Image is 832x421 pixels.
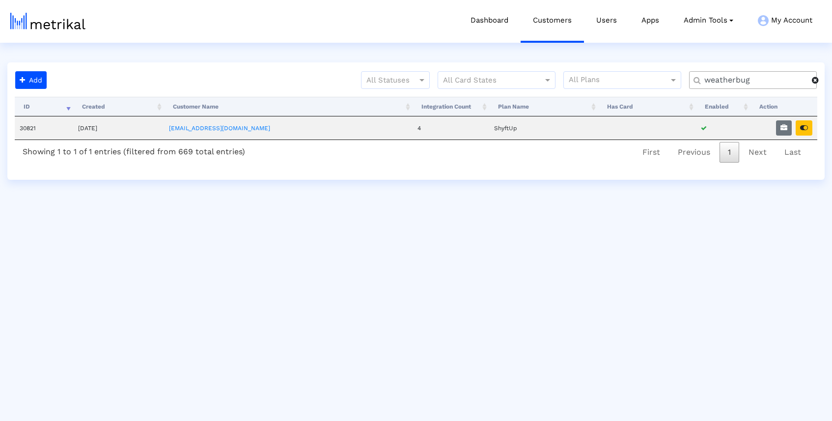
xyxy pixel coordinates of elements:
th: Integration Count: activate to sort column ascending [413,97,489,116]
a: First [634,142,668,163]
th: Customer Name: activate to sort column ascending [164,97,413,116]
img: my-account-menu-icon.png [758,15,769,26]
th: Plan Name: activate to sort column ascending [489,97,598,116]
img: metrical-logo-light.png [10,13,85,29]
a: 1 [720,142,739,163]
th: Enabled: activate to sort column ascending [696,97,750,116]
a: Next [740,142,775,163]
td: 30821 [15,116,73,140]
th: Created: activate to sort column ascending [73,97,165,116]
a: Previous [669,142,719,163]
a: [EMAIL_ADDRESS][DOMAIN_NAME] [169,125,270,132]
input: All Plans [569,74,670,87]
th: ID: activate to sort column ascending [15,97,73,116]
th: Has Card: activate to sort column ascending [598,97,696,116]
a: Last [776,142,809,163]
td: 4 [413,116,489,140]
th: Action [750,97,817,116]
button: Add [15,71,47,89]
input: Customer Name [697,75,812,85]
div: Showing 1 to 1 of 1 entries (filtered from 669 total entries) [15,140,253,160]
td: [DATE] [73,116,165,140]
td: ShyftUp [489,116,598,140]
input: All Card States [443,74,532,87]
